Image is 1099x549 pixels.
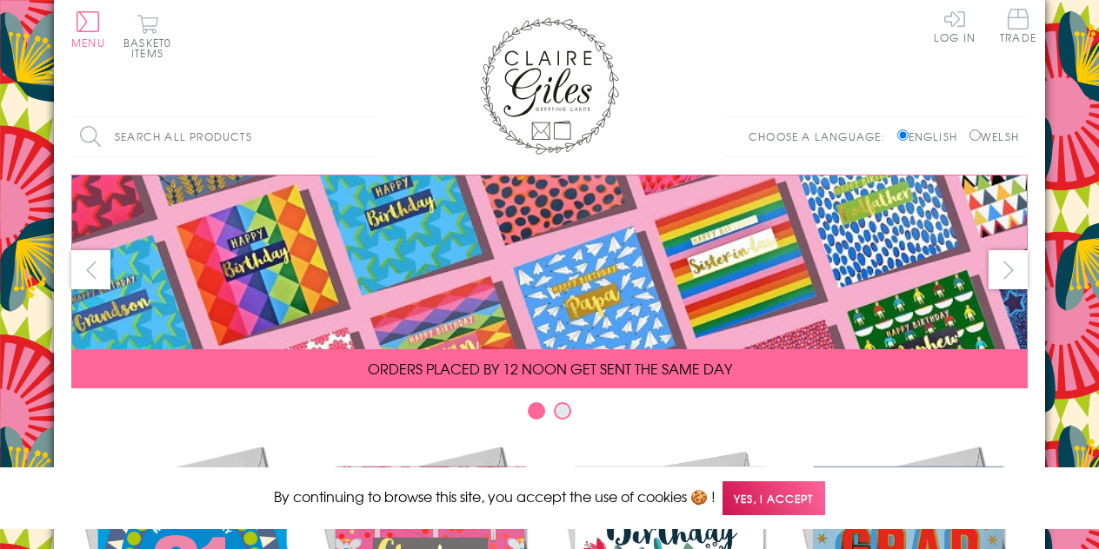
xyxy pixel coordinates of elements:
[723,481,825,515] span: Yes, I accept
[71,11,105,48] button: Menu
[554,402,571,420] button: Carousel Page 2
[358,117,376,156] input: Search
[897,129,909,141] input: English
[71,117,376,156] input: Search all products
[749,129,894,144] p: Choose a language:
[480,17,619,155] img: Claire Giles Greetings Cards
[528,402,545,420] button: Carousel Page 1 (Current Slide)
[131,35,171,61] span: 0 items
[123,14,171,58] button: Basket0 items
[969,129,981,141] input: Welsh
[1000,9,1036,43] span: Trade
[368,358,732,379] span: ORDERS PLACED BY 12 NOON GET SENT THE SAME DAY
[71,35,105,50] span: Menu
[989,250,1028,289] button: next
[897,129,966,144] label: English
[1000,9,1036,46] a: Trade
[71,401,1028,428] div: Carousel Pagination
[934,9,976,43] a: Log In
[71,250,110,289] button: prev
[969,129,1019,144] label: Welsh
